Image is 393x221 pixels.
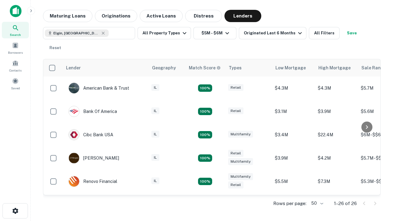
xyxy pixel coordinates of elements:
[69,106,79,117] img: picture
[198,84,212,92] div: Matching Properties: 7, hasApolloMatch: undefined
[315,170,358,193] td: $7.3M
[272,59,315,76] th: Low Mortgage
[229,64,242,72] div: Types
[342,27,362,39] button: Save your search to get updates of matches that match your search criteria.
[2,40,29,56] a: Borrowers
[272,123,315,146] td: $3.4M
[239,27,306,39] button: Originated Last 6 Months
[185,59,225,76] th: Capitalize uses an advanced AI algorithm to match your search with the best lender. The match sco...
[315,100,358,123] td: $3.9M
[228,181,243,188] div: Retail
[53,30,99,36] span: Elgin, [GEOGRAPHIC_DATA], [GEOGRAPHIC_DATA]
[189,64,220,71] h6: Match Score
[10,5,21,17] img: capitalize-icon.png
[151,131,159,138] div: IL
[8,50,23,55] span: Borrowers
[315,193,358,216] td: $3.1M
[43,10,92,22] button: Maturing Loans
[228,131,253,138] div: Multifamily
[69,83,79,93] img: picture
[275,64,306,72] div: Low Mortgage
[193,27,236,39] button: $5M - $6M
[95,10,137,22] button: Originations
[68,176,117,187] div: Renovo Financial
[11,86,20,91] span: Saved
[228,150,243,157] div: Retail
[272,76,315,100] td: $4.3M
[272,100,315,123] td: $3.1M
[69,176,79,187] img: picture
[138,27,191,39] button: All Property Types
[45,42,65,54] button: Reset
[272,193,315,216] td: $2.2M
[151,107,159,114] div: IL
[198,108,212,115] div: Matching Properties: 4, hasApolloMatch: undefined
[185,10,222,22] button: Distress
[198,154,212,162] div: Matching Properties: 4, hasApolloMatch: undefined
[2,22,29,38] a: Search
[273,200,306,207] p: Rows per page:
[309,199,324,208] div: 50
[198,131,212,138] div: Matching Properties: 4, hasApolloMatch: undefined
[198,178,212,185] div: Matching Properties: 4, hasApolloMatch: undefined
[244,29,304,37] div: Originated Last 6 Months
[315,59,358,76] th: High Mortgage
[62,59,148,76] th: Lender
[228,107,243,114] div: Retail
[315,76,358,100] td: $4.3M
[315,123,358,146] td: $22.4M
[9,68,21,73] span: Contacts
[334,200,357,207] p: 1–26 of 26
[10,32,21,37] span: Search
[152,64,176,72] div: Geography
[69,130,79,140] img: picture
[151,177,159,184] div: IL
[140,10,183,22] button: Active Loans
[2,75,29,92] a: Saved
[66,64,81,72] div: Lender
[68,129,113,140] div: Cibc Bank USA
[318,64,351,72] div: High Mortgage
[315,146,358,170] td: $4.2M
[2,57,29,74] a: Contacts
[68,106,117,117] div: Bank Of America
[272,170,315,193] td: $5.5M
[228,158,253,165] div: Multifamily
[225,59,272,76] th: Types
[148,59,185,76] th: Geography
[68,83,129,94] div: American Bank & Trust
[272,146,315,170] td: $3.9M
[68,153,119,164] div: [PERSON_NAME]
[228,84,243,91] div: Retail
[224,10,261,22] button: Lenders
[69,153,79,163] img: picture
[189,64,221,71] div: Capitalize uses an advanced AI algorithm to match your search with the best lender. The match sco...
[362,172,393,201] iframe: Chat Widget
[228,173,253,180] div: Multifamily
[151,84,159,91] div: IL
[151,154,159,161] div: IL
[309,27,340,39] button: All Filters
